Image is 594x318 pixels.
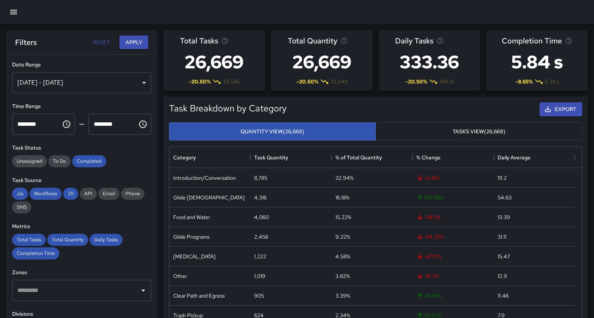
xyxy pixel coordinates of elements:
div: 311 [63,188,78,200]
h6: Zones [12,269,151,277]
span: 159.06 % [416,194,444,201]
span: Unassigned [12,158,47,164]
div: Completion Time [12,247,59,259]
svg: Average number of tasks per day in the selected period, compared to the previous period. [436,37,444,45]
div: [DATE] - [DATE] [12,72,151,93]
span: -2.41 % [416,174,439,182]
div: Phone [121,188,144,200]
div: 905 [254,292,264,299]
div: 9.22% [335,233,350,241]
div: Motivational Interviewing [173,253,216,260]
h3: 26,669 [288,47,356,77]
span: SMS [12,204,31,210]
h6: Time Range [12,102,151,111]
span: 311 [63,190,78,197]
span: To Do [48,158,71,164]
div: 8,785 [254,174,267,182]
span: Total Quantity [288,35,337,47]
h5: Task Breakdown by Category [169,102,287,114]
span: API [80,190,97,197]
span: Total Tasks [12,236,46,243]
div: 32.94% [335,174,354,182]
span: Workflows [29,190,62,197]
button: Apply [119,36,148,49]
div: Introduction/Conversation [173,174,236,182]
div: SMS [12,201,31,213]
div: Daily Average [498,147,530,168]
span: -47.17 % [416,253,441,260]
span: 33,545 [330,78,347,85]
span: Total Quantity [47,236,88,243]
div: Daily Tasks [90,234,123,246]
div: Food and Water [173,213,210,221]
div: 111.2 [498,174,507,182]
div: Jia [12,188,28,200]
span: Daily Tasks [90,236,123,243]
div: Total Tasks [12,234,46,246]
div: Category [173,147,196,168]
span: -20.50 % [296,78,318,85]
span: 33,545 [223,78,240,85]
h3: 5.84 s [502,47,572,77]
div: 4,316 [254,194,267,201]
button: Export [540,102,582,116]
div: 1,222 [254,253,266,260]
h3: 333.36 [395,47,464,77]
button: Open [138,285,149,296]
div: Email [98,188,119,200]
h3: 26,669 [180,47,248,77]
div: % Change [413,147,493,168]
div: Unassigned [12,155,47,167]
div: 1,019 [254,272,265,280]
div: 15.47 [498,253,510,260]
span: -8.65 % [515,78,533,85]
div: 3.39% [335,292,350,299]
span: Daily Tasks [395,35,433,47]
div: 3.82% [335,272,350,280]
div: 2,458 [254,233,268,241]
div: 51.39 [498,213,510,221]
button: Reset [89,36,113,49]
div: Glide Church [173,194,245,201]
span: -58.5 % [416,213,440,221]
div: Glide Programs [173,233,209,241]
div: Completed [72,155,106,167]
div: 31.11 [498,233,506,241]
div: 12.9 [498,272,507,280]
h6: Task Source [12,176,151,185]
span: -20.50 % [189,78,211,85]
span: -20.50 % [405,78,427,85]
span: -16.2 % [416,272,439,280]
div: Daily Average [494,147,575,168]
span: 6.39 s [545,78,559,85]
div: API [80,188,97,200]
div: % of Total Quantity [332,147,413,168]
div: Task Quantity [250,147,331,168]
span: Completed [72,158,106,164]
svg: Average time taken to complete tasks in the selected period, compared to the previous period. [565,37,572,45]
h6: Date Range [12,61,151,69]
svg: Total task quantity in the selected period, compared to the previous period. [340,37,348,45]
div: 15.22% [335,213,351,221]
div: Workflows [29,188,62,200]
span: 419.31 [439,78,454,85]
h6: Metrics [12,222,151,231]
div: % Change [416,147,440,168]
span: Jia [12,190,28,197]
div: 54.63 [498,194,512,201]
div: Category [169,147,250,168]
div: Clear Path and Egress [173,292,225,299]
div: 16.18% [335,194,349,201]
div: Other [173,272,187,280]
span: Phone [121,190,144,197]
div: 4,060 [254,213,269,221]
div: 4.58% [335,253,350,260]
button: Tasks View(26,669) [375,122,582,141]
span: Completion Time [502,35,562,47]
svg: Total number of tasks in the selected period, compared to the previous period. [221,37,229,45]
h6: Task Status [12,144,151,152]
span: Total Tasks [180,35,218,47]
div: % of Total Quantity [335,147,382,168]
div: Total Quantity [47,234,88,246]
button: Quantity View(26,669) [169,122,376,141]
